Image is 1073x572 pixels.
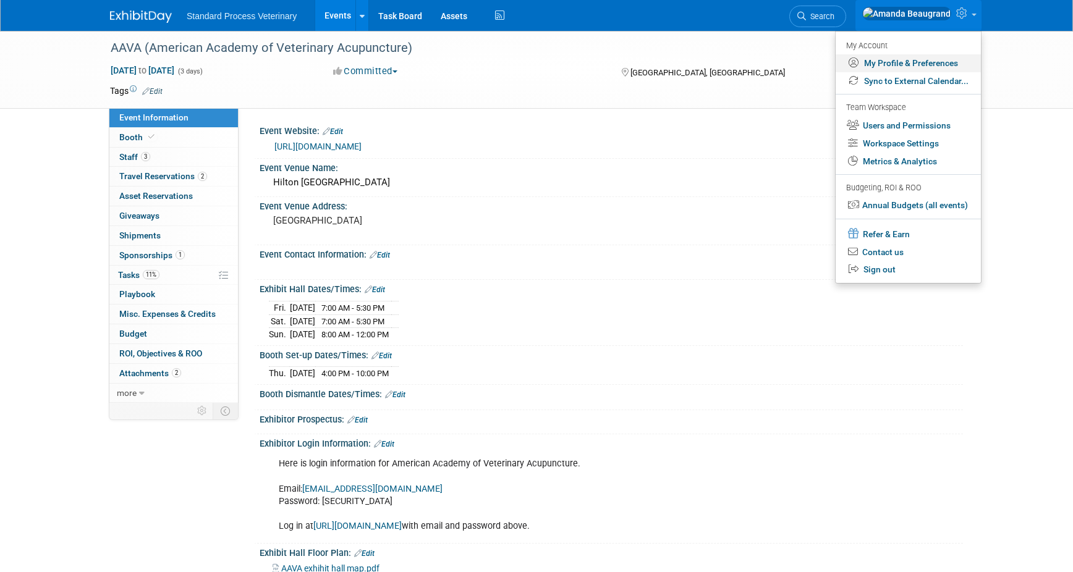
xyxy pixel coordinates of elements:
[260,544,963,560] div: Exhibit Hall Floor Plan:
[321,317,384,326] span: 7:00 AM - 5:30 PM
[109,324,238,343] a: Budget
[119,289,155,299] span: Playbook
[109,344,238,363] a: ROI, Objectives & ROO
[119,191,193,201] span: Asset Reservations
[862,7,951,20] img: Amanda Beaugrand
[109,128,238,147] a: Booth
[789,6,846,27] a: Search
[269,301,290,314] td: Fri.
[198,172,207,181] span: 2
[260,159,963,174] div: Event Venue Name:
[172,368,181,377] span: 2
[109,167,238,186] a: Travel Reservations2
[836,224,981,243] a: Refer & Earn
[260,346,963,362] div: Booth Set-up Dates/Times:
[290,301,315,314] td: [DATE]
[836,135,981,153] a: Workspace Settings
[119,112,189,122] span: Event Information
[119,250,185,260] span: Sponsorships
[176,250,185,259] span: 1
[273,215,539,226] pre: [GEOGRAPHIC_DATA]
[119,171,207,181] span: Travel Reservations
[290,328,315,341] td: [DATE]
[806,12,834,21] span: Search
[119,348,202,358] span: ROI, Objectives & ROO
[109,384,238,403] a: more
[269,314,290,328] td: Sat.
[110,11,172,23] img: ExhibitDay
[836,153,981,170] a: Metrics & Analytics
[137,65,148,75] span: to
[109,148,238,167] a: Staff3
[109,108,238,127] a: Event Information
[141,152,150,161] span: 3
[347,416,368,424] a: Edit
[106,37,893,59] div: AAVA (American Academy of Veterinary Acupuncture)
[836,54,981,72] a: My Profile & Preferences
[177,67,203,75] span: (3 days)
[260,385,963,401] div: Booth Dismantle Dates/Times:
[370,251,390,259] a: Edit
[846,38,969,53] div: My Account
[365,285,385,294] a: Edit
[836,261,981,279] a: Sign out
[260,245,963,261] div: Event Contact Information:
[119,230,161,240] span: Shipments
[119,368,181,378] span: Attachments
[354,549,375,558] a: Edit
[274,141,362,151] a: [URL][DOMAIN_NAME]
[290,367,315,380] td: [DATE]
[630,68,785,77] span: [GEOGRAPHIC_DATA], [GEOGRAPHIC_DATA]
[846,182,969,195] div: Budgeting, ROI & ROO
[269,328,290,341] td: Sun.
[117,388,137,398] span: more
[302,484,443,494] a: [EMAIL_ADDRESS][DOMAIN_NAME]
[836,72,981,90] a: Sync to External Calendar...
[109,305,238,324] a: Misc. Expenses & Credits
[270,452,827,538] div: Here is login information for American Academy of Veterinary Acupuncture. Email: Password: [SECUR...
[269,367,290,380] td: Thu.
[119,211,159,221] span: Giveaways
[187,11,297,21] span: Standard Process Veterinary
[109,364,238,383] a: Attachments2
[143,270,159,279] span: 11%
[213,403,239,419] td: Toggle Event Tabs
[260,434,963,450] div: Exhibitor Login Information:
[385,390,405,399] a: Edit
[371,351,392,360] a: Edit
[290,314,315,328] td: [DATE]
[109,187,238,206] a: Asset Reservations
[269,173,954,192] div: Hilton [GEOGRAPHIC_DATA]
[321,369,389,378] span: 4:00 PM - 10:00 PM
[836,243,981,261] a: Contact us
[313,521,402,531] a: [URL][DOMAIN_NAME]
[374,440,394,448] a: Edit
[329,65,402,78] button: Committed
[192,403,213,419] td: Personalize Event Tab Strip
[109,206,238,225] a: Giveaways
[148,133,155,140] i: Booth reservation complete
[321,330,389,339] span: 8:00 AM - 12:00 PM
[321,303,384,313] span: 7:00 AM - 5:30 PM
[119,152,150,162] span: Staff
[119,132,157,142] span: Booth
[846,101,969,115] div: Team Workspace
[836,117,981,135] a: Users and Permissions
[109,246,238,265] a: Sponsorships1
[323,127,343,136] a: Edit
[109,226,238,245] a: Shipments
[119,329,147,339] span: Budget
[260,410,963,426] div: Exhibitor Prospectus:
[109,285,238,304] a: Playbook
[836,196,981,214] a: Annual Budgets (all events)
[260,197,963,212] div: Event Venue Address:
[119,309,216,319] span: Misc. Expenses & Credits
[109,266,238,285] a: Tasks11%
[118,270,159,280] span: Tasks
[260,122,963,138] div: Event Website:
[110,65,175,76] span: [DATE] [DATE]
[110,85,163,97] td: Tags
[260,280,963,296] div: Exhibit Hall Dates/Times:
[142,87,163,96] a: Edit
